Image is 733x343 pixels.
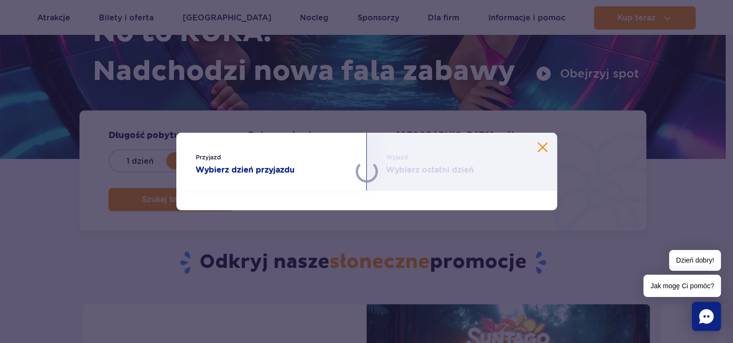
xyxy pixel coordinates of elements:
div: Chat [692,302,721,331]
span: Przyjazd [196,153,347,162]
strong: Wybierz dzień przyjazdu [196,164,347,176]
span: Jak mogę Ci pomóc? [643,275,721,297]
span: Dzień dobry! [669,250,721,271]
button: Zamknij kalendarz [538,142,547,152]
span: Wyjazd [386,153,538,162]
strong: Wybierz ostatni dzień [386,164,538,176]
